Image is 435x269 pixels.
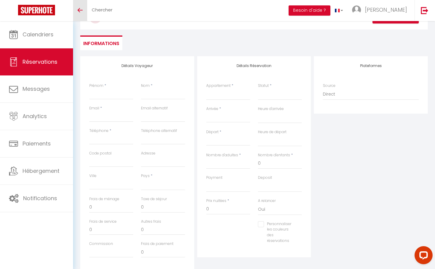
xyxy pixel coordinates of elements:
[421,7,428,14] img: logout
[141,128,177,134] label: Téléphone alternatif
[141,219,161,225] label: Autres frais
[206,175,222,181] label: Payment
[352,5,361,14] img: ...
[18,5,55,15] img: Super Booking
[206,83,231,89] label: Appartement
[141,151,155,156] label: Adresse
[141,196,167,202] label: Taxe de séjour
[89,241,113,247] label: Commission
[89,151,112,156] label: Code postal
[410,244,435,269] iframe: LiveChat chat widget
[206,129,219,135] label: Départ
[89,196,119,202] label: Frais de ménage
[23,85,50,93] span: Messages
[89,173,96,179] label: Ville
[206,152,238,158] label: Nombre d'adultes
[92,7,112,13] span: Chercher
[206,106,218,112] label: Arrivée
[206,64,302,68] h4: Détails Réservation
[264,221,294,244] label: Personnaliser les couleurs des réservations
[23,112,47,120] span: Analytics
[289,5,330,16] button: Besoin d'aide ?
[258,175,272,181] label: Deposit
[206,198,226,204] label: Prix nuitées
[258,198,276,204] label: A relancer
[89,83,103,89] label: Prénom
[23,58,57,66] span: Réservations
[23,31,54,38] span: Calendriers
[258,129,286,135] label: Heure de départ
[141,83,150,89] label: Nom
[80,35,122,50] li: Informations
[258,106,284,112] label: Heure d'arrivée
[323,83,335,89] label: Source
[323,64,419,68] h4: Plateformes
[89,128,109,134] label: Téléphone
[23,167,60,175] span: Hébergement
[89,105,99,111] label: Email
[258,152,290,158] label: Nombre d'enfants
[141,241,173,247] label: Frais de paiement
[89,64,185,68] h4: Détails Voyageur
[141,173,150,179] label: Pays
[141,105,168,111] label: Email alternatif
[89,219,117,225] label: Frais de service
[23,140,51,147] span: Paiements
[23,194,57,202] span: Notifications
[365,6,407,14] span: [PERSON_NAME]
[258,83,269,89] label: Statut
